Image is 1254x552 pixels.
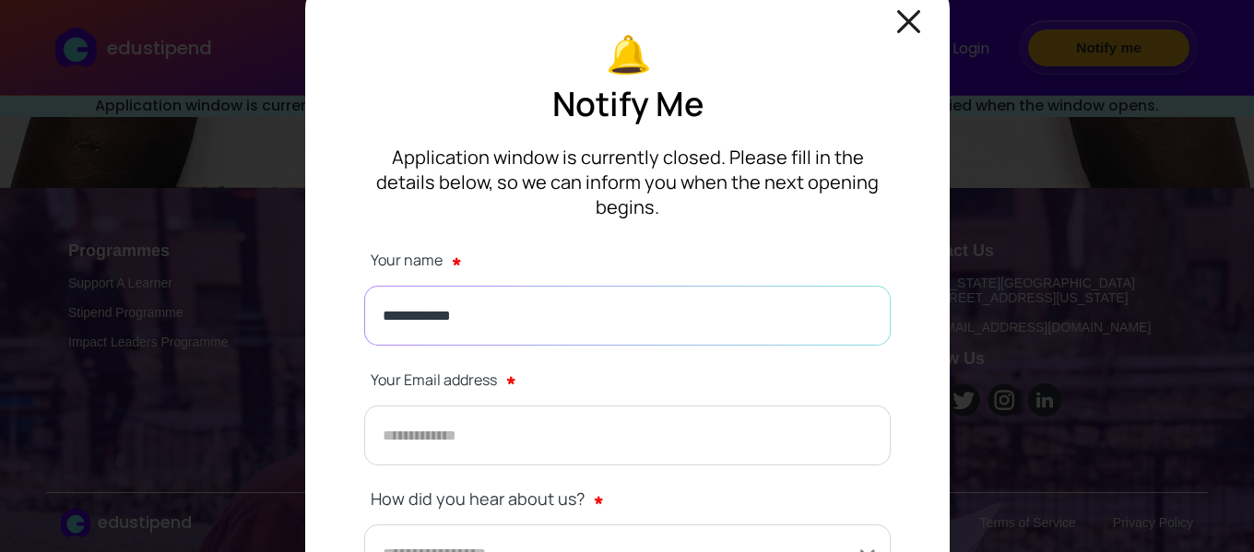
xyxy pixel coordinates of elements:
label: Your name [371,241,891,280]
p: Notify Me [364,81,891,126]
label: Your Email address [371,359,891,399]
p: Application window is currently closed. Please fill in the details below, so we can inform you wh... [364,145,891,219]
img: bell [606,33,649,76]
img: closeModal [897,10,920,33]
label: How did you hear about us? [371,479,891,519]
